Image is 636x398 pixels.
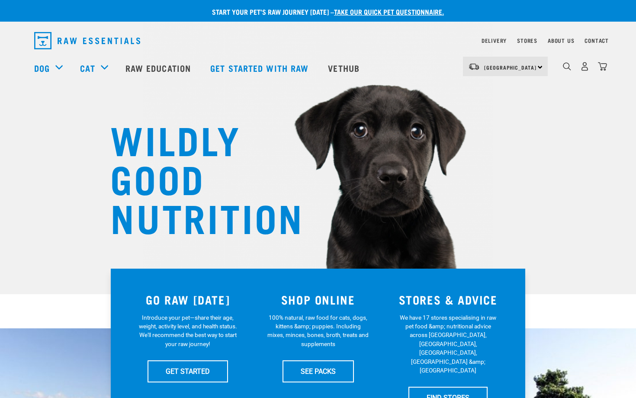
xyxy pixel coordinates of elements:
[80,61,95,74] a: Cat
[397,313,499,375] p: We have 17 stores specialising in raw pet food &amp; nutritional advice across [GEOGRAPHIC_DATA],...
[283,360,354,382] a: SEE PACKS
[517,39,537,42] a: Stores
[388,293,508,306] h3: STORES & ADVICE
[27,29,609,53] nav: dropdown navigation
[110,119,283,236] h1: WILDLY GOOD NUTRITION
[128,293,248,306] h3: GO RAW [DATE]
[148,360,228,382] a: GET STARTED
[258,293,378,306] h3: SHOP ONLINE
[482,39,507,42] a: Delivery
[267,313,369,349] p: 100% natural, raw food for cats, dogs, kittens &amp; puppies. Including mixes, minces, bones, bro...
[548,39,574,42] a: About Us
[580,62,589,71] img: user.png
[563,62,571,71] img: home-icon-1@2x.png
[484,66,536,69] span: [GEOGRAPHIC_DATA]
[34,61,50,74] a: Dog
[598,62,607,71] img: home-icon@2x.png
[34,32,140,49] img: Raw Essentials Logo
[319,51,370,85] a: Vethub
[585,39,609,42] a: Contact
[202,51,319,85] a: Get started with Raw
[334,10,444,13] a: take our quick pet questionnaire.
[137,313,239,349] p: Introduce your pet—share their age, weight, activity level, and health status. We'll recommend th...
[468,63,480,71] img: van-moving.png
[117,51,202,85] a: Raw Education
